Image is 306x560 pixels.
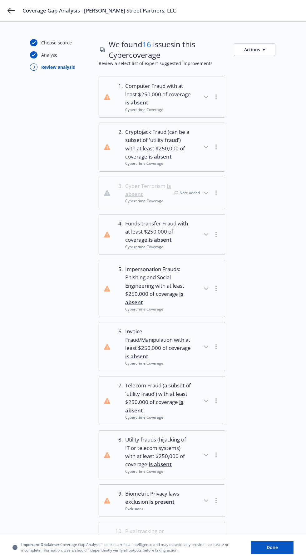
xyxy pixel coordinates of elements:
[115,490,123,512] div: 9 .
[125,361,191,366] div: Cybercrime Coverage
[234,39,275,60] button: Actions
[99,177,225,209] button: 3.Cyber Terrorism is absentCybercrime CoverageNote added
[21,542,60,547] span: Important Disclaimer:
[125,469,191,474] div: Cybercrime Coverage
[125,327,191,361] span: Invoice Fraud/Manipulation with at least $250,000 of coverage
[115,527,123,557] div: 10 .
[125,290,183,305] span: is absent
[234,43,275,56] button: Actions
[99,60,276,67] span: Review a select list of expert-suggested improvements
[99,431,225,479] button: 8.Utility frauds (hijacking of IT or telecom systems) with at least $250,000 of coverage is absen...
[125,381,191,415] span: Telecom Fraud (a subset of 'utility fraud') with at least $250,000 of coverage
[125,244,191,250] div: Cybercrime Coverage
[125,82,191,107] span: Computer Fraud with at least $250,000 of coverage
[125,128,191,161] span: Cryptojack Fraud (can be a subset of 'utility fraud') with at least $250,000 of coverage
[175,190,200,195] div: Note added
[125,436,191,469] span: Utility frauds (hijacking of IT or telecom systems) with at least $250,000 of coverage
[41,64,75,70] div: Review analysis
[115,327,123,366] div: 6 .
[115,265,123,312] div: 5 .
[99,77,225,117] button: 1.Computer Fraud with at least $250,000 of coverage is absentCybercrime Coverage
[125,99,148,106] span: is absent
[115,436,123,474] div: 8 .
[99,376,225,425] button: 7.Telecom Fraud (a subset of 'utility fraud') with at least $250,000 of coverage is absentCybercr...
[125,107,191,112] div: Cybercrime Coverage
[99,123,225,171] button: 2.Cryptojack Fraud (can be a subset of 'utility fraud') with at least $250,000 of coverage is abs...
[149,461,172,468] span: is absent
[125,415,191,420] div: Cybercrime Coverage
[125,527,175,552] span: Pixel tracking or website-tracking exclusion
[115,182,123,204] div: 3 .
[125,161,191,166] div: Cybercrime Coverage
[99,214,225,255] button: 4.Funds-transfer Fraud with at least $250,000 of coverage is absentCybercrime Coverage
[99,485,225,517] button: 9.Biometric Privacy laws exclusion is presentExclusions
[99,322,225,371] button: 6.Invoice Fraud/Manipulation with at least $250,000 of coverage is absentCybercrime Coverage
[125,306,191,312] div: Cybercrime Coverage
[149,153,172,160] span: is absent
[125,219,191,244] span: Funds-transfer Fraud with at least $250,000 of coverage
[115,128,123,166] div: 2 .
[267,544,278,550] span: Done
[41,52,57,58] div: Analyze
[125,353,148,360] span: is absent
[99,260,225,317] button: 5.Impersonation Frauds: Phishing and Social Engineering with at least $250,000 of coverage is abs...
[149,498,175,505] span: is present
[125,198,175,204] div: Cybercrime Coverage
[22,7,176,14] span: Coverage Gap Analysis - [PERSON_NAME] Street Partners, LLC
[21,542,241,553] span: Coverage Gap Analysis™ utilizes artificial intelligence and may occasionally provide inaccurate o...
[30,63,37,71] div: 3
[149,236,172,243] span: is absent
[125,182,171,198] span: is absent
[125,182,175,199] span: Cyber Terrorism
[115,381,123,420] div: 7 .
[109,39,225,60] span: We found issues in this Cyber coverage
[115,219,123,250] div: 4 .
[251,541,294,554] button: Done
[125,265,191,306] span: Impersonation Frauds: Phishing and Social Engineering with at least $250,000 of coverage
[125,506,191,512] div: Exclusions
[142,39,151,49] span: 16
[125,398,183,414] span: is absent
[41,39,72,46] div: Choose source
[125,490,191,506] span: Biometric Privacy laws exclusion
[115,82,123,112] div: 1 .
